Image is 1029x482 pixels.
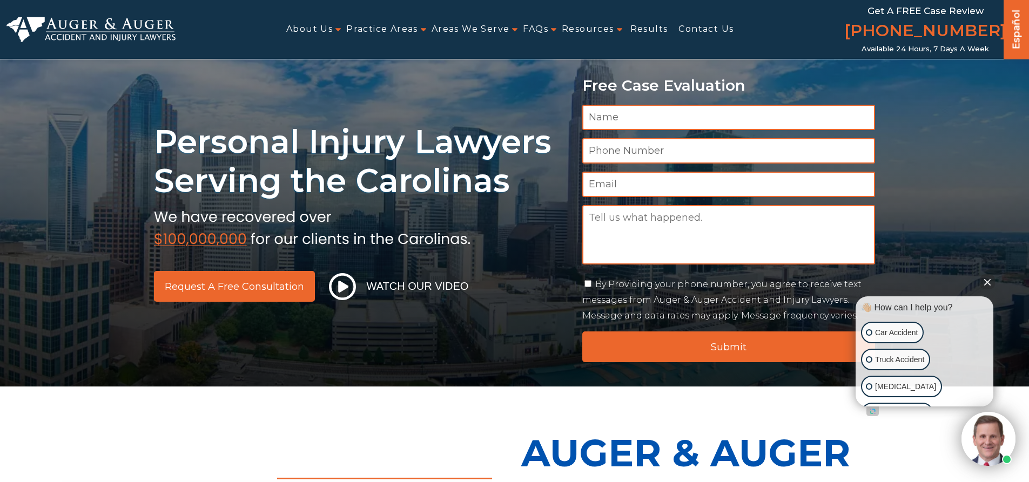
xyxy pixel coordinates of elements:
[582,77,876,94] p: Free Case Evaluation
[582,279,862,321] label: By Providing your phone number, you agree to receive text messages from Auger & Auger Accident an...
[862,45,989,53] span: Available 24 Hours, 7 Days a Week
[6,17,176,43] img: Auger & Auger Accident and Injury Lawyers Logo
[961,412,1015,466] img: Intaker widget Avatar
[678,17,734,42] a: Contact Us
[582,331,876,362] input: Submit
[844,19,1006,45] a: [PHONE_NUMBER]
[866,406,879,416] a: Open intaker chat
[523,17,548,42] a: FAQs
[346,17,418,42] a: Practice Areas
[326,273,472,301] button: Watch Our Video
[875,326,918,340] p: Car Accident
[630,17,668,42] a: Results
[154,271,315,302] a: Request a Free Consultation
[875,353,924,366] p: Truck Accident
[154,123,569,200] h1: Personal Injury Lawyers Serving the Carolinas
[582,138,876,164] input: Phone Number
[980,274,995,289] button: Close Intaker Chat Widget
[154,206,470,247] img: sub text
[867,5,984,16] span: Get a FREE Case Review
[432,17,510,42] a: Areas We Serve
[582,105,876,130] input: Name
[858,302,991,314] div: 👋🏼 How can I help you?
[582,172,876,197] input: Email
[165,282,304,291] span: Request a Free Consultation
[875,380,936,393] p: [MEDICAL_DATA]
[562,17,614,42] a: Resources
[286,17,333,42] a: About Us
